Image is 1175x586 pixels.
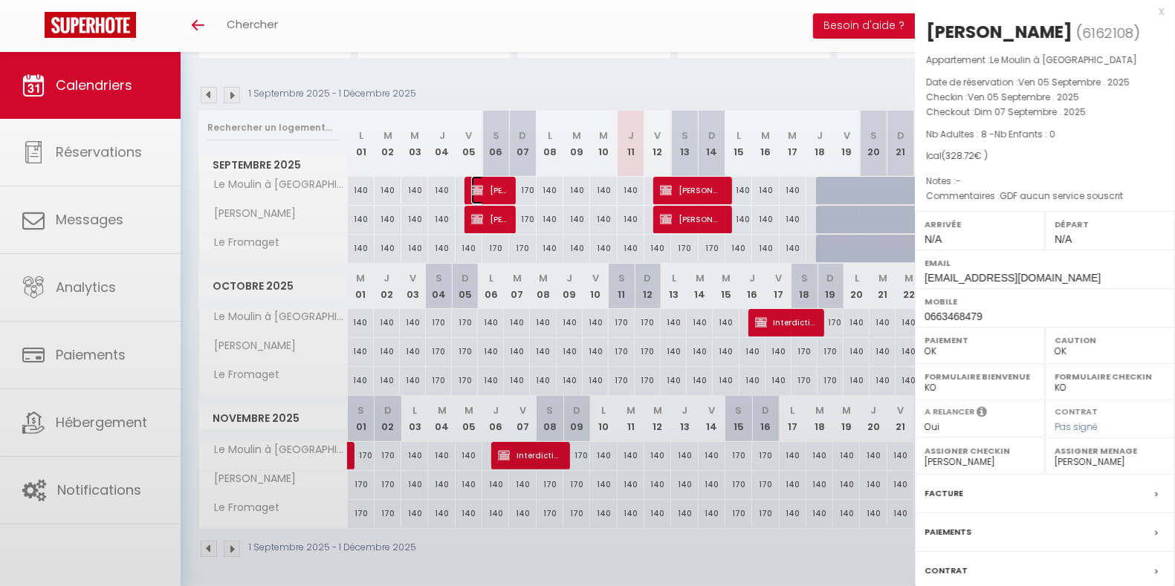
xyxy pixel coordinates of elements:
p: Appartement : [926,53,1164,68]
span: [EMAIL_ADDRESS][DOMAIN_NAME] [925,272,1101,284]
p: Notes : [926,174,1164,189]
label: Contrat [925,563,968,579]
span: Nb Enfants : 0 [994,128,1055,140]
label: Caution [1055,333,1165,348]
label: Départ [1055,217,1165,232]
span: Dim 07 Septembre . 2025 [974,105,1086,118]
div: x [915,2,1164,20]
span: Ven 05 Septembre . 2025 [968,91,1079,103]
span: Ven 05 Septembre . 2025 [1018,76,1130,88]
span: ( € ) [942,149,988,162]
span: Le Moulin à [GEOGRAPHIC_DATA] [990,53,1137,66]
i: Sélectionner OUI si vous souhaiter envoyer les séquences de messages post-checkout [977,406,987,422]
p: Commentaires : [926,189,1164,204]
span: N/A [925,233,942,245]
label: A relancer [925,406,974,418]
span: Nb Adultes : 8 - [926,128,1055,140]
label: Facture [925,486,963,501]
label: Arrivée [925,217,1035,232]
span: GDF aucun service souscrit [1000,189,1123,202]
label: Email [925,255,1165,270]
p: Checkin : [926,90,1164,105]
label: Assigner Menage [1055,443,1165,458]
label: Formulaire Bienvenue [925,369,1035,384]
iframe: Chat [1112,519,1164,575]
span: N/A [1055,233,1072,245]
div: Ical [926,149,1164,163]
p: Date de réservation : [926,75,1164,90]
span: 0663468479 [925,310,983,322]
span: ( ) [1076,22,1140,43]
button: Ouvrir le widget de chat LiveChat [12,6,56,51]
label: Assigner Checkin [925,443,1035,458]
span: - [956,175,961,187]
span: 328.72 [945,149,974,162]
span: 6162108 [1082,24,1133,42]
span: Pas signé [1055,420,1098,433]
label: Formulaire Checkin [1055,369,1165,384]
label: Contrat [1055,406,1098,415]
div: [PERSON_NAME] [926,20,1072,44]
label: Paiements [925,524,971,540]
p: Checkout : [926,105,1164,120]
label: Mobile [925,294,1165,309]
label: Paiement [925,333,1035,348]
